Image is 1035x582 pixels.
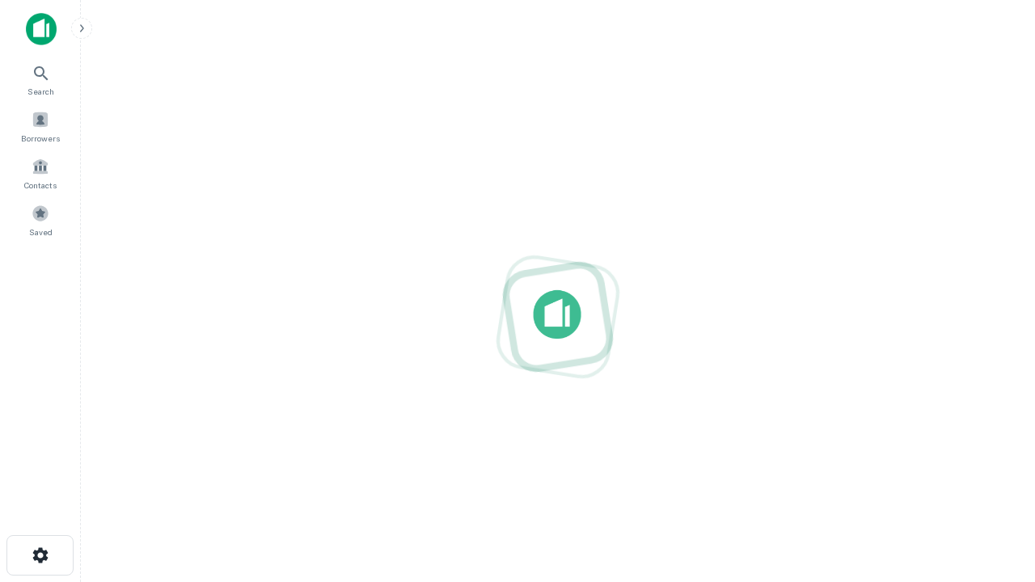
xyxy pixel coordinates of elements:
img: capitalize-icon.png [26,13,57,45]
span: Borrowers [21,132,60,145]
a: Borrowers [5,104,76,148]
iframe: Chat Widget [954,401,1035,479]
a: Search [5,57,76,101]
a: Contacts [5,151,76,195]
a: Saved [5,198,76,242]
span: Search [27,85,54,98]
span: Saved [29,226,53,238]
span: Contacts [24,179,57,192]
